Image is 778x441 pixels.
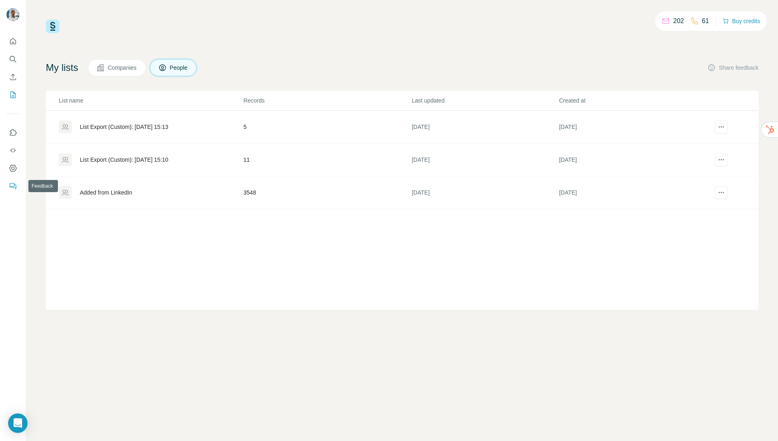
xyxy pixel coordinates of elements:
[6,125,19,140] button: Use Surfe on LinkedIn
[46,19,60,33] img: Surfe Logo
[559,143,706,176] td: [DATE]
[6,52,19,66] button: Search
[673,16,684,26] p: 202
[6,143,19,158] button: Use Surfe API
[6,34,19,49] button: Quick start
[243,143,411,176] td: 11
[715,120,728,133] button: actions
[715,153,728,166] button: actions
[707,64,759,72] button: Share feedback
[243,176,411,209] td: 3548
[722,15,760,27] button: Buy credits
[170,64,188,72] span: People
[411,111,558,143] td: [DATE]
[80,123,168,131] div: List Export (Custom): [DATE] 15:13
[411,143,558,176] td: [DATE]
[559,96,705,105] p: Created at
[108,64,137,72] span: Companies
[411,176,558,209] td: [DATE]
[8,413,28,433] div: Open Intercom Messenger
[412,96,558,105] p: Last updated
[6,70,19,84] button: Enrich CSV
[702,16,709,26] p: 61
[559,176,706,209] td: [DATE]
[559,111,706,143] td: [DATE]
[715,186,728,199] button: actions
[6,88,19,102] button: My lists
[59,96,243,105] p: List name
[80,188,132,197] div: Added from LinkedIn
[6,161,19,176] button: Dashboard
[6,179,19,193] button: Feedback
[80,156,168,164] div: List Export (Custom): [DATE] 15:10
[46,61,78,74] h4: My lists
[243,111,411,143] td: 5
[244,96,411,105] p: Records
[6,8,19,21] img: Avatar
